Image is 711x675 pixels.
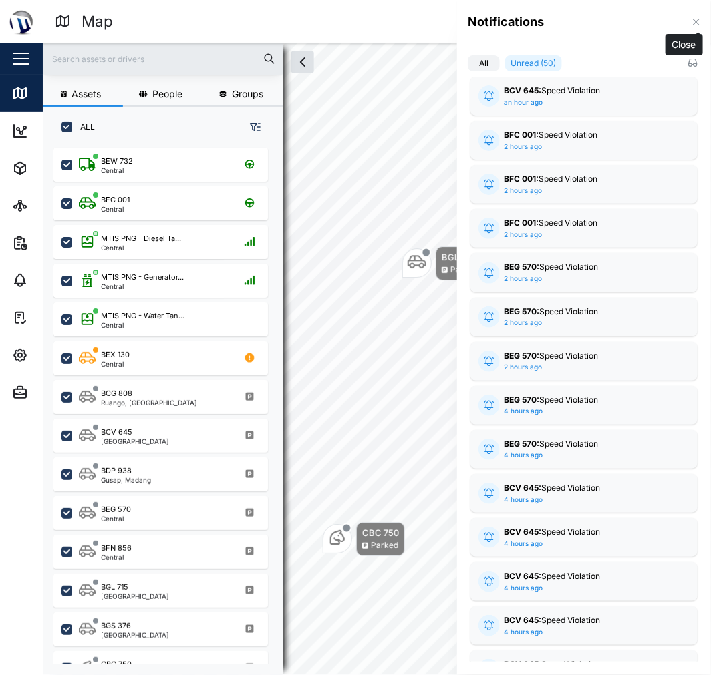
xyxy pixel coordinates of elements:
[504,583,543,594] div: 4 hours ago
[504,85,541,95] strong: BCV 645:
[504,395,539,405] strong: BEG 570:
[504,274,542,284] div: 2 hours ago
[504,570,664,583] div: Speed Violation
[504,627,543,638] div: 4 hours ago
[504,262,539,272] strong: BEG 570:
[504,130,539,140] strong: BFC 001:
[504,173,664,186] div: Speed Violation
[504,571,541,581] strong: BCV 645:
[504,318,542,328] div: 2 hours ago
[504,174,539,184] strong: BFC 001:
[504,350,664,363] div: Speed Violation
[504,306,664,318] div: Speed Violation
[504,394,664,407] div: Speed Violation
[504,97,543,108] div: an hour ago
[504,186,542,196] div: 2 hours ago
[504,659,541,669] strong: BCV 645:
[504,614,664,627] div: Speed Violation
[468,55,500,71] label: All
[504,539,543,549] div: 4 hours ago
[504,362,542,373] div: 2 hours ago
[468,13,544,31] h4: Notifications
[504,406,543,417] div: 4 hours ago
[504,142,542,152] div: 2 hours ago
[504,261,664,274] div: Speed Violation
[504,438,664,451] div: Speed Violation
[504,85,664,97] div: Speed Violation
[504,217,664,230] div: Speed Violation
[504,658,664,671] div: Speed Violation
[504,129,664,142] div: Speed Violation
[504,450,543,461] div: 4 hours ago
[504,483,541,493] strong: BCV 645:
[504,482,664,495] div: Speed Violation
[504,439,539,449] strong: BEG 570:
[505,55,562,71] label: Unread (50)
[504,218,539,228] strong: BFC 001:
[504,230,542,240] div: 2 hours ago
[504,527,541,537] strong: BCV 645:
[504,526,664,539] div: Speed Violation
[504,351,539,361] strong: BEG 570:
[504,306,539,316] strong: BEG 570:
[504,615,541,625] strong: BCV 645:
[504,495,543,505] div: 4 hours ago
